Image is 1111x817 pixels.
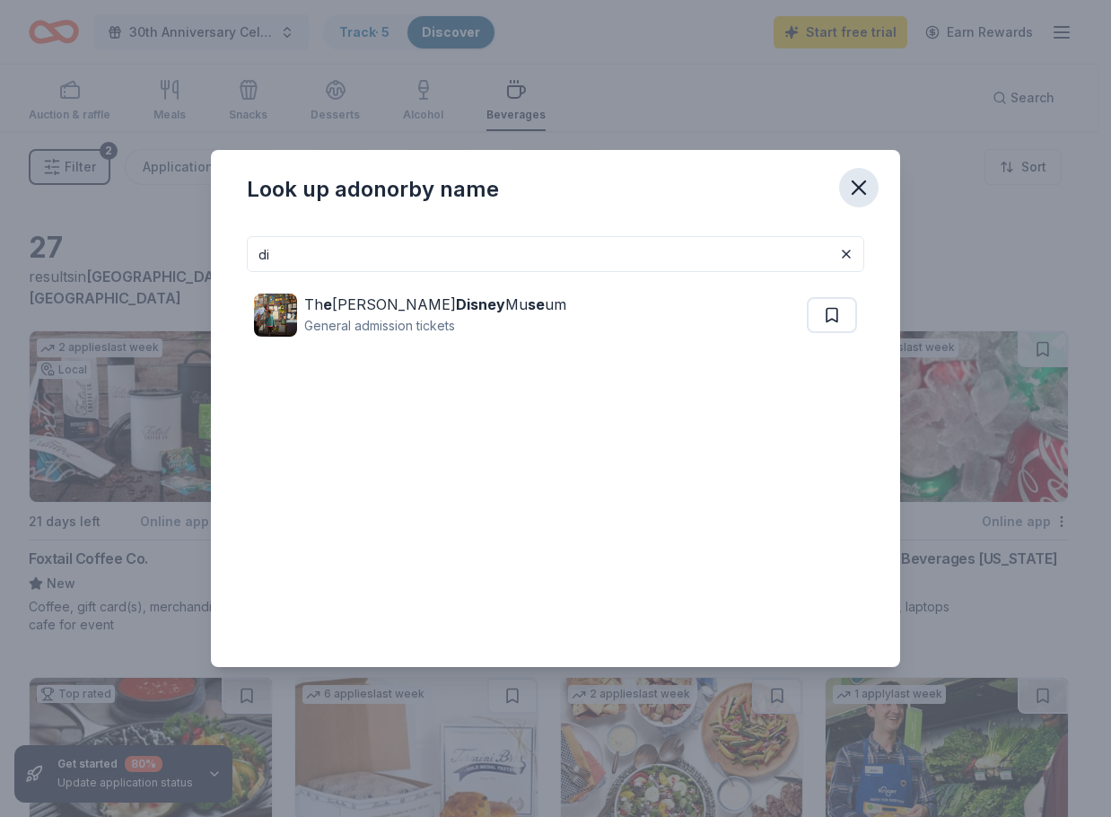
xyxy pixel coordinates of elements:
[528,295,545,313] strong: se
[304,315,566,337] div: General admission tickets
[456,295,505,313] strong: Disney
[304,294,566,315] div: Th [PERSON_NAME] Mu um
[247,175,499,204] div: Look up a donor by name
[247,236,864,272] input: Search
[254,294,297,337] img: Image for The Walt Disney Museum
[323,295,332,313] strong: e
